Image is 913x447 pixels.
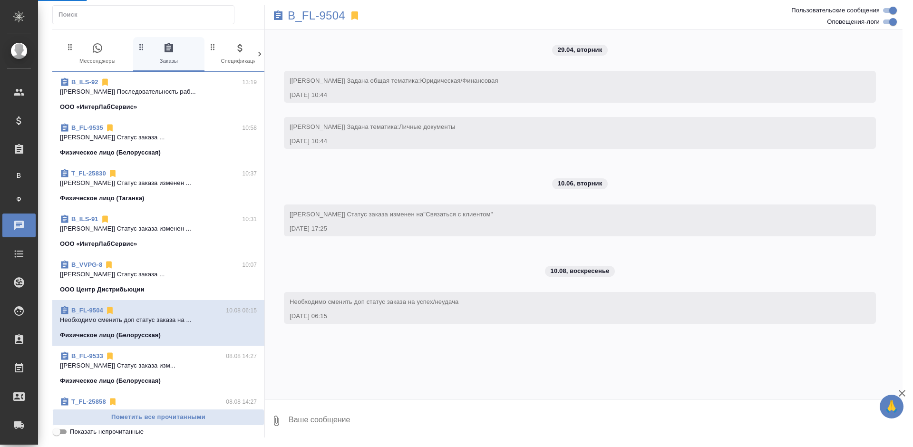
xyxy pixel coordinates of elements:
[71,170,106,177] a: T_FL-25830
[70,427,144,437] span: Показать непрочитанные
[71,307,103,314] a: B_FL-9504
[52,72,264,117] div: B_ILS-9213:19[[PERSON_NAME]] Последовательность раб...ООО «ИнтерЛабСервис»
[7,190,31,209] a: Ф
[60,285,145,294] p: ООО Центр Дистрибьюции
[60,376,161,386] p: Физическое лицо (Белорусская)
[242,78,257,87] p: 13:19
[242,214,257,224] p: 10:31
[226,397,257,407] p: 08.08 14:27
[290,136,843,146] div: [DATE] 10:44
[66,42,75,51] svg: Зажми и перетащи, чтобы поменять порядок вкладок
[105,351,115,361] svg: Отписаться
[108,169,117,178] svg: Отписаться
[226,351,257,361] p: 08.08 14:27
[208,42,272,66] span: Спецификации
[100,78,110,87] svg: Отписаться
[290,90,843,100] div: [DATE] 10:44
[880,395,903,418] button: 🙏
[52,391,264,437] div: T_FL-2585808.08 14:27[Газизов Ринат] Статус заказа изменен на...Физическое лицо (Таганка)
[71,398,106,405] a: T_FL-25858
[60,239,137,249] p: ООО «ИнтерЛабСервис»
[52,209,264,254] div: B_ILS-9110:31[[PERSON_NAME]] Статус заказа изменен ...ООО «ИнтерЛабСервис»
[104,260,114,270] svg: Отписаться
[71,124,103,131] a: B_FL-9535
[52,300,264,346] div: B_FL-950410.08 06:15Необходимо сменить доп статус заказа на ...Физическое лицо (Белорусская)
[58,8,234,21] input: Поиск
[60,102,137,112] p: ООО «ИнтерЛабСервис»
[60,407,257,416] p: [Газизов Ринат] Статус заказа изменен на...
[137,42,201,66] span: Заказы
[423,211,493,218] span: "Связаться с клиентом"
[827,17,880,27] span: Оповещения-логи
[290,211,493,218] span: [[PERSON_NAME]] Статус заказа изменен на
[52,117,264,163] div: B_FL-953510:58[[PERSON_NAME]] Статус заказа ...Физическое лицо (Белорусская)
[52,254,264,300] div: B_VVPG-810:07[[PERSON_NAME]] Статус заказа ...ООО Центр Дистрибьюции
[66,42,129,66] span: Мессенджеры
[137,42,146,51] svg: Зажми и перетащи, чтобы поменять порядок вкладок
[7,166,31,185] a: В
[12,171,26,180] span: В
[226,306,257,315] p: 10.08 06:15
[52,346,264,391] div: B_FL-953308.08 14:27[[PERSON_NAME]] Статус заказа изм...Физическое лицо (Белорусская)
[60,330,161,340] p: Физическое лицо (Белорусская)
[52,409,264,426] button: Пометить все прочитанными
[290,123,455,130] span: [[PERSON_NAME]] Задана тематика:
[208,42,217,51] svg: Зажми и перетащи, чтобы поменять порядок вкладок
[60,133,257,142] p: [[PERSON_NAME]] Статус заказа ...
[60,224,257,233] p: [[PERSON_NAME]] Статус заказа изменен ...
[60,315,257,325] p: Необходимо сменить доп статус заказа на ...
[399,123,455,130] span: Личные документы
[791,6,880,15] span: Пользовательские сообщения
[60,178,257,188] p: [[PERSON_NAME]] Статус заказа изменен ...
[60,270,257,279] p: [[PERSON_NAME]] Статус заказа ...
[551,266,610,276] p: 10.08, воскресенье
[558,179,602,188] p: 10.06, вторник
[558,45,602,55] p: 29.04, вторник
[108,397,117,407] svg: Отписаться
[290,311,843,321] div: [DATE] 06:15
[71,352,103,360] a: B_FL-9533
[242,260,257,270] p: 10:07
[12,194,26,204] span: Ф
[71,261,102,268] a: B_VVPG-8
[420,77,498,84] span: Юридическая/Финансовая
[884,397,900,417] span: 🙏
[242,123,257,133] p: 10:58
[60,361,257,370] p: [[PERSON_NAME]] Статус заказа изм...
[60,87,257,97] p: [[PERSON_NAME]] Последовательность раб...
[105,306,115,315] svg: Отписаться
[60,194,145,203] p: Физическое лицо (Таганка)
[290,298,459,305] span: Необходимо сменить доп статус заказа на успех/неудача
[288,11,345,20] a: B_FL-9504
[100,214,110,224] svg: Отписаться
[58,412,259,423] span: Пометить все прочитанными
[71,78,98,86] a: B_ILS-92
[242,169,257,178] p: 10:37
[290,224,843,233] div: [DATE] 17:25
[290,77,498,84] span: [[PERSON_NAME]] Задана общая тематика:
[52,163,264,209] div: T_FL-2583010:37[[PERSON_NAME]] Статус заказа изменен ...Физическое лицо (Таганка)
[71,215,98,223] a: B_ILS-91
[60,148,161,157] p: Физическое лицо (Белорусская)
